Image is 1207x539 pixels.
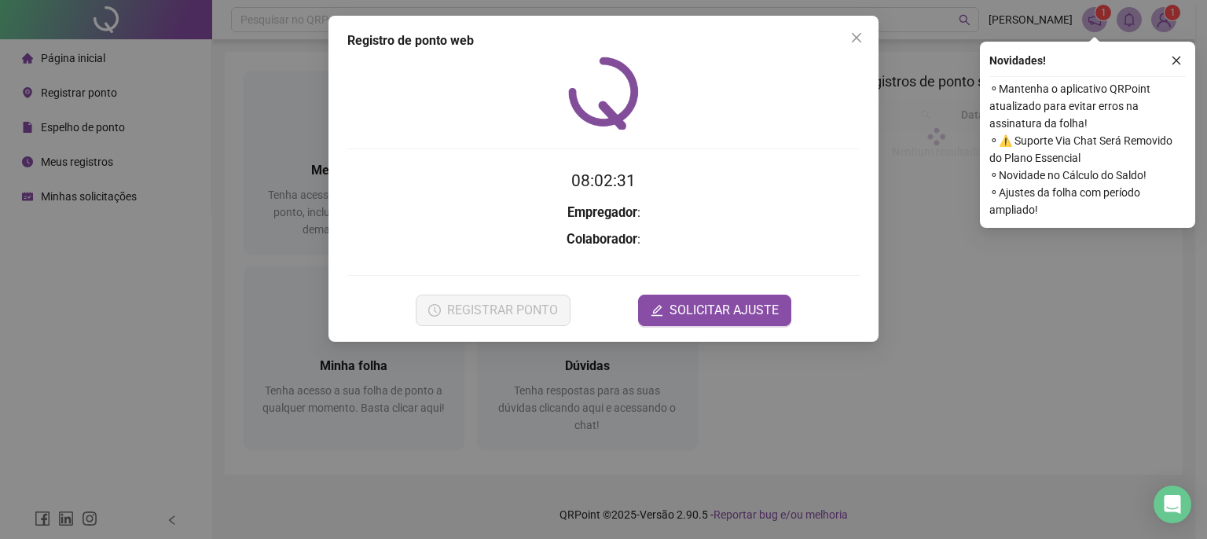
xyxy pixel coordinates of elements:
[347,203,860,223] h3: :
[989,184,1186,218] span: ⚬ Ajustes da folha com período ampliado!
[571,171,636,190] time: 08:02:31
[1154,486,1191,523] div: Open Intercom Messenger
[844,25,869,50] button: Close
[638,295,791,326] button: editSOLICITAR AJUSTE
[670,301,779,320] span: SOLICITAR AJUSTE
[1171,55,1182,66] span: close
[416,295,570,326] button: REGISTRAR PONTO
[989,80,1186,132] span: ⚬ Mantenha o aplicativo QRPoint atualizado para evitar erros na assinatura da folha!
[568,57,639,130] img: QRPoint
[989,52,1046,69] span: Novidades !
[989,167,1186,184] span: ⚬ Novidade no Cálculo do Saldo!
[567,205,637,220] strong: Empregador
[651,304,663,317] span: edit
[347,31,860,50] div: Registro de ponto web
[989,132,1186,167] span: ⚬ ⚠️ Suporte Via Chat Será Removido do Plano Essencial
[567,232,637,247] strong: Colaborador
[347,229,860,250] h3: :
[850,31,863,44] span: close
